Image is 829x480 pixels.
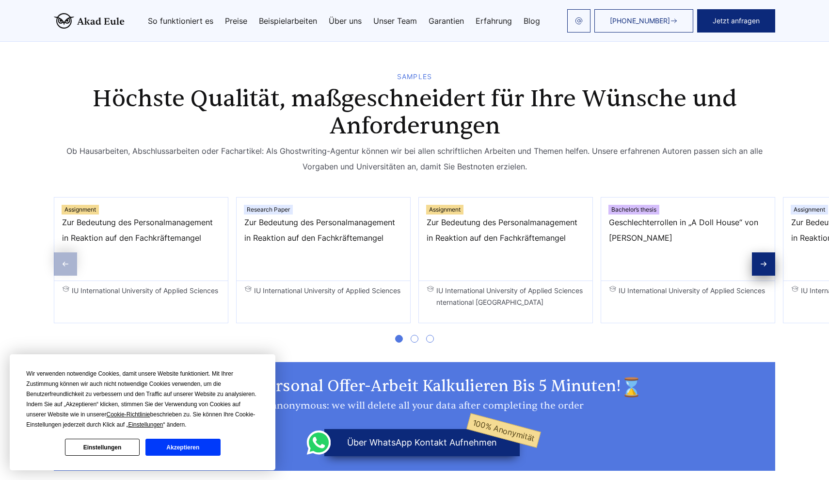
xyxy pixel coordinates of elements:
a: Beispielarbeiten [259,17,317,25]
span: Zur Bedeutung des Personalmanagement in Reaktion auf den Fachkräftemangel [427,215,585,261]
a: Unser Team [373,17,417,25]
div: 3 / 6 [418,197,593,323]
div: 100% anonymous: we will delete all your data after completing the order [65,398,764,414]
div: Next slide [752,252,775,276]
span: Go to slide 1 [395,335,403,343]
a: Preise [225,17,247,25]
img: 231b@2x.png [621,377,642,398]
div: Research Paper [244,205,293,215]
a: Blog [524,17,540,25]
span: Zur Bedeutung des Personalmanagement in Reaktion auf den Fachkräftemangel [244,215,402,261]
a: Über uns [329,17,362,25]
div: 1 / 6 [54,197,228,323]
span: IU International University of Applied Sciences [609,285,767,308]
div: Bachelor’s thesis [608,205,659,215]
span: Zur Bedeutung des Personalmanagement in Reaktion auf den Fachkräftemangel [62,215,220,261]
a: Garantien [429,17,464,25]
div: Ob Hausarbeiten, Abschlussarbeiten oder Fachartikel: Als Ghostwriting-Agentur können wir bei alle... [54,143,775,174]
button: über WhatsApp Kontakt aufnehmen100% Anonymität [324,429,520,456]
a: [PHONE_NUMBER] [594,9,693,33]
a: Erfahrung [476,17,512,25]
div: Wir verwenden notwendige Cookies, damit unsere Website funktioniert. Mit Ihrer Zustimmung können ... [26,369,259,430]
img: logo [54,13,125,29]
span: 100% Anonymität [466,413,541,448]
span: Geschlechterrollen in „A Doll House“ von [PERSON_NAME] [609,215,767,261]
button: Jetzt anfragen [697,9,775,33]
button: Einstellungen [65,439,140,456]
a: So funktioniert es [148,17,213,25]
span: IU International University of Applied Sciences nternational [GEOGRAPHIC_DATA] [427,285,585,308]
div: Samples [54,73,775,81]
span: Cookie-Richtlinie [107,411,150,418]
button: Akzeptieren [145,439,220,456]
div: 4 / 6 [601,197,775,323]
span: IU International University of Applied Sciences [62,285,220,308]
h2: Get your personal offer-Arbeit Kalkulieren bis 5 minuten! [65,377,764,398]
span: Einstellungen [128,421,163,428]
span: Go to slide 2 [411,335,418,343]
div: Assignment [791,205,828,215]
h2: Höchste Qualität, maßgeschneidert für Ihre Wünsche und Anforderungen [72,85,757,140]
span: [PHONE_NUMBER] [610,17,670,25]
div: Assignment [62,205,99,215]
img: email [575,17,583,25]
div: Cookie Consent Prompt [10,354,275,470]
div: 2 / 6 [236,197,411,323]
span: Go to slide 3 [426,335,434,343]
span: IU International University of Applied Sciences [244,285,402,308]
div: Assignment [426,205,463,215]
